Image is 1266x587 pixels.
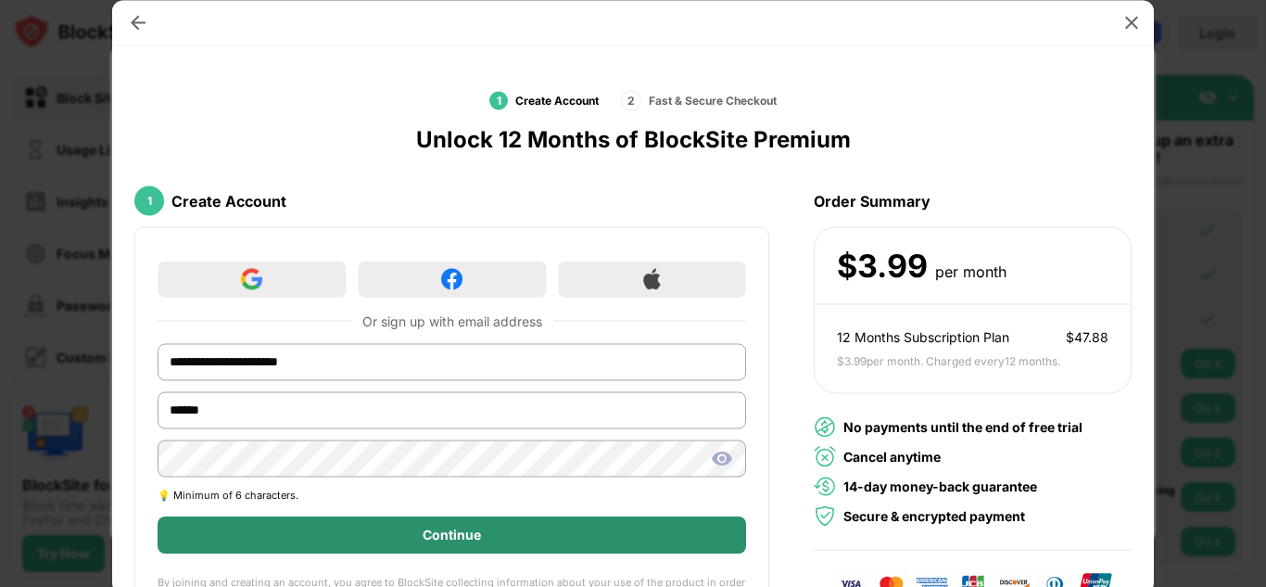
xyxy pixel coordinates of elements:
[416,125,851,152] div: Unlock 12 Months of BlockSite Premium
[843,505,1025,526] div: Secure & encrypted payment
[843,446,941,466] div: Cancel anytime
[843,476,1037,496] div: 14-day money-back guarantee
[134,185,164,215] div: 1
[814,504,836,527] img: secured-payment-green.svg
[515,94,599,108] div: Create Account
[814,415,836,438] img: no-payment.svg
[837,327,1009,348] div: 12 Months Subscription Plan
[441,269,462,290] img: facebook-icon.png
[158,488,746,501] div: 💡 Minimum of 6 characters.
[241,269,262,290] img: google-icon.png
[489,91,508,109] div: 1
[814,475,836,497] img: money-back.svg
[814,174,1132,226] div: Order Summary
[649,94,777,108] div: Fast & Secure Checkout
[843,416,1082,437] div: No payments until the end of free trial
[362,313,542,328] div: Or sign up with email address
[814,445,836,467] img: cancel-anytime-green.svg
[171,191,286,210] div: Create Account
[1066,327,1108,348] div: $ 47.88
[935,258,1006,285] div: per month
[711,447,733,469] img: show-password.svg
[837,351,1060,370] div: $ 3.99 per month. Charged every 12 months .
[641,269,663,290] img: apple-icon.png
[837,247,928,285] div: $ 3.99
[423,527,481,542] div: Continue
[621,90,641,110] div: 2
